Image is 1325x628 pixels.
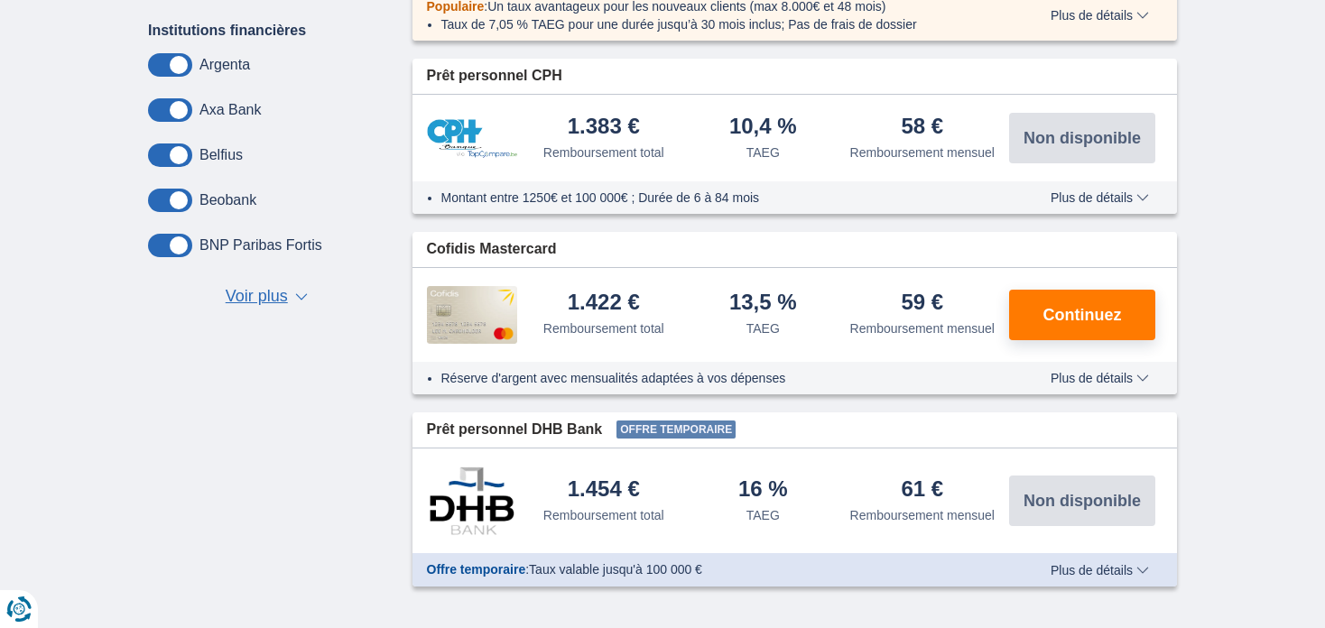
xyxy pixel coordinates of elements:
[199,192,256,208] label: Beobank
[441,15,998,33] li: Taux de 7,05 % TAEG pour une durée jusqu’à 30 mois inclus; Pas de frais de dossier
[746,506,780,524] div: TAEG
[295,293,308,300] span: ▼
[1009,290,1155,340] button: Continuez
[568,291,640,316] div: 1.422 €
[901,291,943,316] div: 59 €
[738,478,788,503] div: 16 %
[850,319,995,337] div: Remboursement mensuel
[1024,493,1141,509] span: Non disponible
[1037,371,1163,385] button: Plus de détails
[441,189,998,207] li: Montant entre 1250€ et 100 000€ ; Durée de 6 à 84 mois
[1037,8,1163,23] button: Plus de détails
[746,143,780,162] div: TAEG
[412,560,1013,578] div: :
[746,319,780,337] div: TAEG
[199,147,243,163] label: Belfius
[427,286,517,344] img: pret personnel Cofidis CC
[1043,307,1122,323] span: Continuez
[1037,563,1163,577] button: Plus de détails
[1051,564,1149,577] span: Plus de détails
[901,478,943,503] div: 61 €
[529,562,702,577] span: Taux valable jusqu'à 100 000 €
[427,466,517,535] img: pret personnel DHB Bank
[441,369,998,387] li: Réserve d'argent avec mensualités adaptées à vos dépenses
[427,420,603,440] span: Prêt personnel DHB Bank
[850,506,995,524] div: Remboursement mensuel
[427,119,517,158] img: pret personnel CPH Banque
[729,291,797,316] div: 13,5 %
[199,57,250,73] label: Argenta
[616,420,736,439] span: Offre temporaire
[226,285,288,309] span: Voir plus
[850,143,995,162] div: Remboursement mensuel
[427,239,557,260] span: Cofidis Mastercard
[543,143,664,162] div: Remboursement total
[543,319,664,337] div: Remboursement total
[729,115,797,140] div: 10,4 %
[1024,130,1141,146] span: Non disponible
[1051,191,1149,204] span: Plus de détails
[568,478,640,503] div: 1.454 €
[1037,190,1163,205] button: Plus de détails
[1051,372,1149,384] span: Plus de détails
[199,237,322,254] label: BNP Paribas Fortis
[427,66,562,87] span: Prêt personnel CPH
[1009,113,1155,163] button: Non disponible
[199,102,261,118] label: Axa Bank
[1051,9,1149,22] span: Plus de détails
[543,506,664,524] div: Remboursement total
[427,562,526,577] span: Offre temporaire
[1009,476,1155,526] button: Non disponible
[220,284,313,309] button: Voir plus ▼
[568,115,640,140] div: 1.383 €
[901,115,943,140] div: 58 €
[148,23,306,39] label: Institutions financières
